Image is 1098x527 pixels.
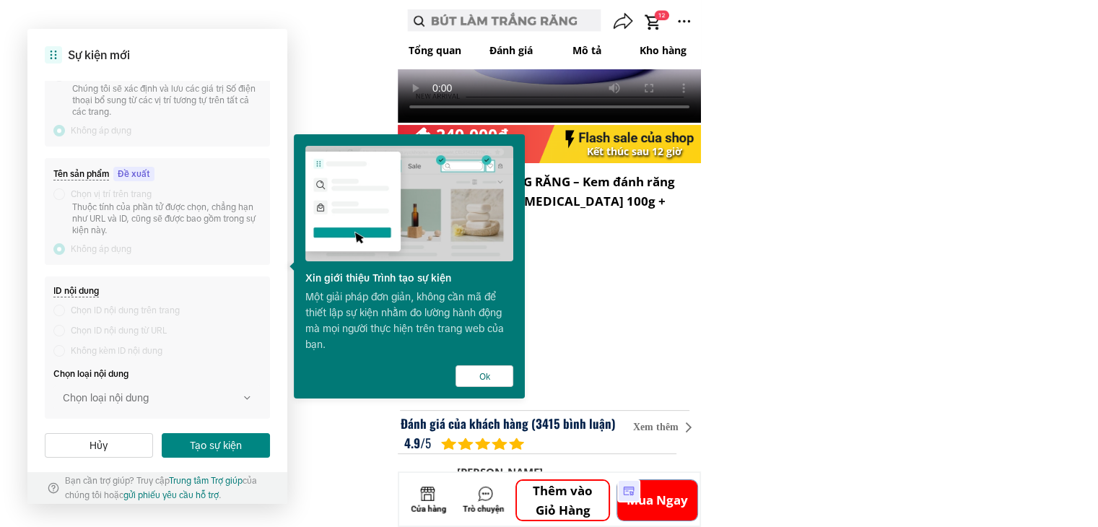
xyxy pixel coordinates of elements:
div: Xem thêm [632,419,683,434]
span: Chọn ID nội dung từ URL [71,323,167,339]
div: Một giải pháp đơn giản, không cần mã để thiết lập sự kiện nhằm đo lường hành động mà mọi người th... [305,289,513,352]
p: Thêm vào Giỏ Hàng [517,481,609,520]
p: Đánh giá [473,37,549,64]
p: Tổng quan [397,37,473,64]
div: Chúng tôi sẽ xác định và lưu các giá trị Số điện thoại bổ sung từ các vị trí tương tự trên tất cả... [72,83,261,118]
div: Xin giới thiệu Trình tạo sự kiện [305,270,513,286]
button: Ok [456,365,513,387]
span: 5 [425,434,431,452]
p: Kho hàng [624,37,700,64]
div: Bạn cần trợ giúp? Truy cập của chúng tôi hoặc . [65,474,267,502]
div: [PERSON_NAME] [457,466,881,479]
p: Mua Ngay [617,480,697,521]
a: Trung tâm Trợ giúp [169,476,243,486]
div: Đề xuất [113,167,154,181]
p: Mô tả [549,37,624,64]
div: Sự kiện mới [68,46,130,64]
div: Tên sản phẩm [53,168,109,180]
span: Không kèm ID nội dung [71,343,162,359]
h3: COMBO LÀM TRẮNG RĂNG – Kem đánh răng Sensodyne Gentle [MEDICAL_DATA] 100g + Bút tẩy trắng răng [409,172,689,231]
img: 2Q== [305,146,513,261]
div: Kết thúc sau 12 giờ [587,144,684,160]
span: Không áp dụng [71,241,131,257]
span: Chọn ID nội dung trên trang [71,302,180,318]
a: gửi phiếu yêu cầu hỗ trợ [123,490,219,500]
div: Chọn loại nội dung [53,367,261,382]
div: ID nội dung [53,285,99,297]
button: Tạo sự kiện [162,433,270,458]
h1: Đánh giá của khách hàng (3415 bình luận) [400,417,625,431]
h1: 4.9/ [404,436,437,450]
button: Hủy [45,433,153,458]
span: Không áp dụng [71,123,131,139]
span: Chọn vị trí trên trang [71,186,152,202]
div: Thuộc tính của phần tử được chọn, chẳng hạn như URL và ID, cũng sẽ được bao gồm trong sự kiện này. [72,201,261,236]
